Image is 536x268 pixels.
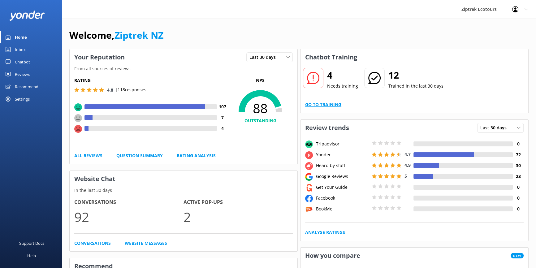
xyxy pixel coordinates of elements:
[404,162,411,168] span: 4.9
[107,87,113,93] span: 4.8
[217,103,228,110] h4: 107
[19,237,44,249] div: Support Docs
[74,77,228,84] h5: Rating
[115,29,163,41] a: Ziptrek NZ
[305,229,345,236] a: Analyse Ratings
[513,173,524,180] h4: 23
[300,248,365,264] h3: How you compare
[9,11,45,21] img: yonder-white-logo.png
[228,117,293,124] h4: OUTSTANDING
[388,83,443,89] p: Trained in the last 30 days
[70,171,297,187] h3: Website Chat
[15,68,30,80] div: Reviews
[15,43,26,56] div: Inbox
[184,198,293,206] h4: Active Pop-ups
[15,93,30,105] div: Settings
[70,65,297,72] p: From all sources of reviews
[249,54,279,61] span: Last 30 days
[327,83,358,89] p: Needs training
[300,120,354,136] h3: Review trends
[217,114,228,121] h4: 7
[74,152,102,159] a: All Reviews
[300,49,362,65] h3: Chatbot Training
[74,240,111,247] a: Conversations
[125,240,167,247] a: Website Messages
[480,124,510,131] span: Last 30 days
[513,140,524,147] h4: 0
[217,125,228,132] h4: 4
[74,206,184,227] p: 92
[513,205,524,212] h4: 0
[314,195,370,201] div: Facebook
[511,253,524,258] span: New
[74,198,184,206] h4: Conversations
[70,49,129,65] h3: Your Reputation
[513,162,524,169] h4: 30
[327,68,358,83] h2: 4
[69,28,163,43] h1: Welcome,
[314,205,370,212] div: BookMe
[116,152,163,159] a: Question Summary
[70,187,297,194] p: In the last 30 days
[314,184,370,191] div: Get Your Guide
[228,101,293,116] span: 88
[15,31,27,43] div: Home
[388,68,443,83] h2: 12
[27,249,36,262] div: Help
[177,152,216,159] a: Rating Analysis
[115,86,146,93] p: | 118 responses
[513,151,524,158] h4: 72
[513,195,524,201] h4: 0
[184,206,293,227] p: 2
[15,80,38,93] div: Recommend
[305,101,341,108] a: Go to Training
[228,77,293,84] p: NPS
[314,140,370,147] div: Tripadvisor
[314,162,370,169] div: Heard by staff
[513,184,524,191] h4: 0
[314,173,370,180] div: Google Reviews
[15,56,30,68] div: Chatbot
[404,151,411,157] span: 4.7
[314,151,370,158] div: Yonder
[404,173,407,179] span: 5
